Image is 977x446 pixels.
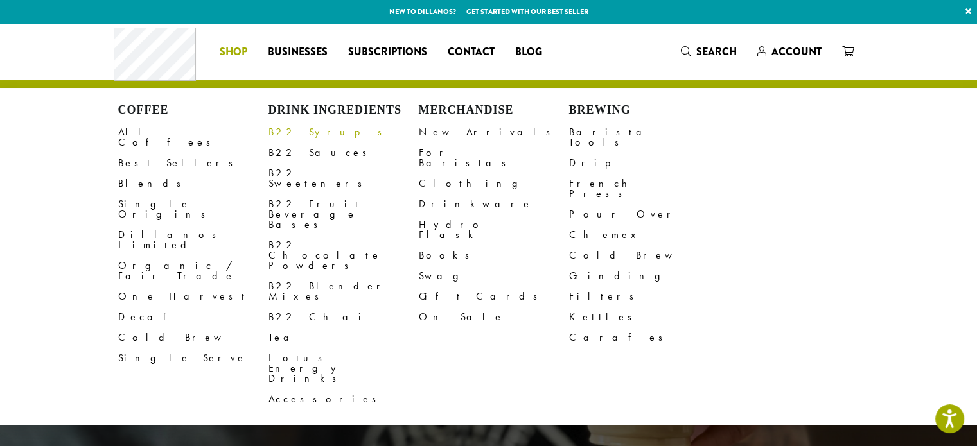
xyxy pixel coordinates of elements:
[419,307,569,327] a: On Sale
[419,194,569,214] a: Drinkware
[268,276,419,307] a: B22 Blender Mixes
[268,122,419,142] a: B22 Syrups
[569,307,719,327] a: Kettles
[118,307,268,327] a: Decaf
[671,41,747,62] a: Search
[419,245,569,266] a: Books
[448,44,495,60] span: Contact
[268,163,419,194] a: B22 Sweeteners
[419,103,569,117] h4: Merchandise
[515,44,542,60] span: Blog
[569,204,719,225] a: Pour Over
[569,245,719,266] a: Cold Brew
[569,103,719,117] h4: Brewing
[118,286,268,307] a: One Harvest
[118,225,268,255] a: Dillanos Limited
[118,194,268,225] a: Single Origins
[268,103,419,117] h4: Drink Ingredients
[268,348,419,389] a: Lotus Energy Drinks
[569,266,719,286] a: Grinding
[419,173,569,194] a: Clothing
[268,142,419,163] a: B22 Sauces
[466,6,588,17] a: Get started with our best seller
[118,153,268,173] a: Best Sellers
[268,307,419,327] a: B22 Chai
[268,327,419,348] a: Tea
[118,173,268,194] a: Blends
[268,194,419,235] a: B22 Fruit Beverage Bases
[118,348,268,368] a: Single Serve
[569,153,719,173] a: Drip
[220,44,247,60] span: Shop
[419,214,569,245] a: Hydro Flask
[118,327,268,348] a: Cold Brew
[569,225,719,245] a: Chemex
[569,286,719,307] a: Filters
[569,173,719,204] a: French Press
[771,44,822,59] span: Account
[419,266,569,286] a: Swag
[569,122,719,153] a: Barista Tools
[419,142,569,173] a: For Baristas
[419,286,569,307] a: Gift Cards
[268,44,328,60] span: Businesses
[118,255,268,286] a: Organic / Fair Trade
[209,42,258,62] a: Shop
[569,327,719,348] a: Carafes
[419,122,569,142] a: New Arrivals
[118,103,268,117] h4: Coffee
[118,122,268,153] a: All Coffees
[268,389,419,409] a: Accessories
[268,235,419,276] a: B22 Chocolate Powders
[696,44,737,59] span: Search
[348,44,427,60] span: Subscriptions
